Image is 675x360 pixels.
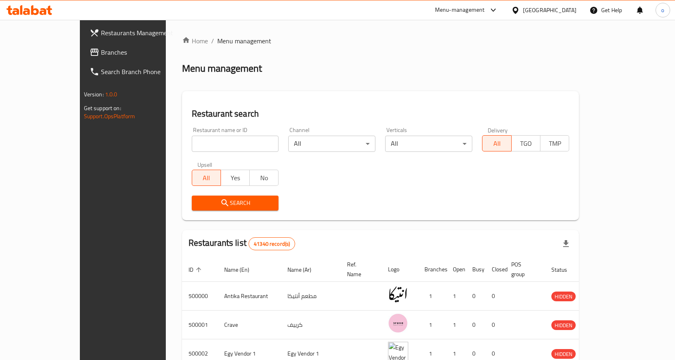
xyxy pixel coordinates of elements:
[418,257,446,282] th: Branches
[511,135,540,151] button: TGO
[224,172,246,184] span: Yes
[446,282,466,311] td: 1
[249,237,295,250] div: Total records count
[288,136,375,152] div: All
[83,23,193,43] a: Restaurants Management
[211,36,214,46] li: /
[540,135,569,151] button: TMP
[551,349,576,359] div: HIDDEN
[182,62,262,75] h2: Menu management
[83,43,193,62] a: Branches
[486,138,508,149] span: All
[217,36,271,46] span: Menu management
[218,311,281,339] td: Crave
[511,260,535,279] span: POS group
[249,170,279,186] button: No
[466,311,485,339] td: 0
[385,136,472,152] div: All
[84,89,104,100] span: Version:
[182,311,218,339] td: 500001
[189,265,204,275] span: ID
[466,257,485,282] th: Busy
[253,172,275,184] span: No
[485,311,505,339] td: 0
[551,321,576,330] span: HIDDEN
[84,103,121,113] span: Get support on:
[182,36,579,46] nav: breadcrumb
[551,265,578,275] span: Status
[661,6,664,15] span: o
[523,6,576,15] div: [GEOGRAPHIC_DATA]
[198,198,272,208] span: Search
[189,237,296,250] h2: Restaurants list
[446,257,466,282] th: Open
[381,257,418,282] th: Logo
[485,257,505,282] th: Closed
[249,240,295,248] span: 41340 record(s)
[551,292,576,301] span: HIDDEN
[101,28,186,38] span: Restaurants Management
[192,108,570,120] h2: Restaurant search
[287,265,322,275] span: Name (Ar)
[182,36,208,46] a: Home
[388,313,408,333] img: Crave
[192,170,221,186] button: All
[192,196,279,211] button: Search
[224,265,260,275] span: Name (En)
[544,138,566,149] span: TMP
[515,138,537,149] span: TGO
[446,311,466,339] td: 1
[84,111,135,121] a: Support.OpsPlatform
[482,135,511,151] button: All
[281,282,341,311] td: مطعم أنتيكا
[197,162,212,167] label: Upsell
[281,311,341,339] td: كرييف
[218,282,281,311] td: Antika Restaurant
[347,260,372,279] span: Ref. Name
[466,282,485,311] td: 0
[101,47,186,57] span: Branches
[101,67,186,77] span: Search Branch Phone
[388,284,408,305] img: Antika Restaurant
[83,62,193,81] a: Search Branch Phone
[192,136,279,152] input: Search for restaurant name or ID..
[488,127,508,133] label: Delivery
[435,5,485,15] div: Menu-management
[418,311,446,339] td: 1
[221,170,250,186] button: Yes
[485,282,505,311] td: 0
[195,172,218,184] span: All
[556,234,576,253] div: Export file
[105,89,118,100] span: 1.0.0
[551,349,576,359] span: HIDDEN
[418,282,446,311] td: 1
[182,282,218,311] td: 500000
